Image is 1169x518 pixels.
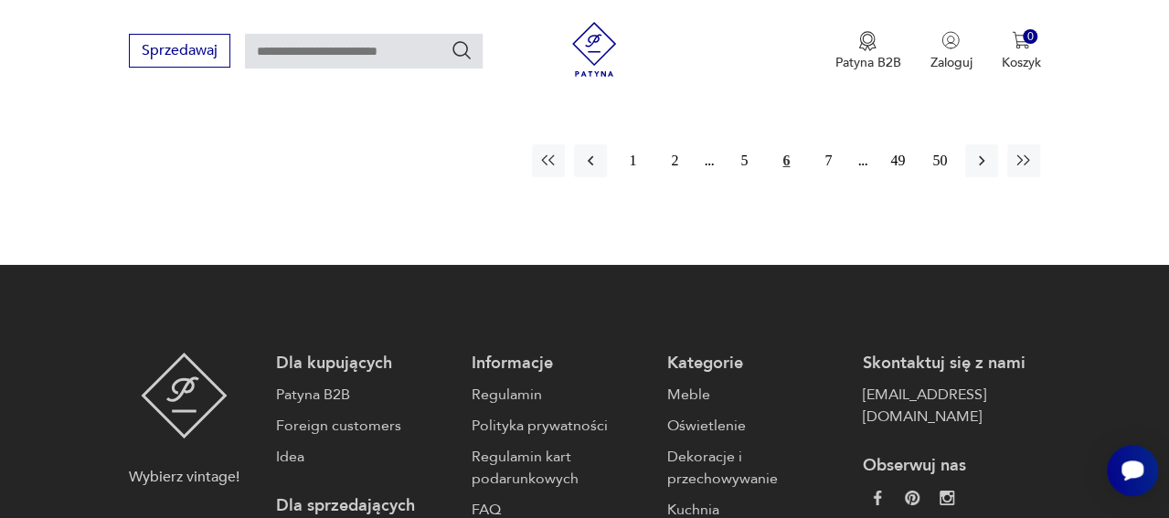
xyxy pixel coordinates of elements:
[863,384,1040,428] a: [EMAIL_ADDRESS][DOMAIN_NAME]
[728,144,760,177] button: 5
[770,144,802,177] button: 6
[567,22,622,77] img: Patyna - sklep z meblami i dekoracjami vintage
[129,34,230,68] button: Sprzedawaj
[1023,29,1038,45] div: 0
[930,54,972,71] p: Zaloguj
[667,384,845,406] a: Meble
[881,144,914,177] button: 49
[930,31,972,71] button: Zaloguj
[905,491,919,505] img: 37d27d81a828e637adc9f9cb2e3d3a8a.webp
[940,491,954,505] img: c2fd9cf7f39615d9d6839a72ae8e59e5.webp
[858,31,877,51] img: Ikona medalu
[941,31,960,49] img: Ikonka użytkownika
[276,384,453,406] a: Patyna B2B
[616,144,649,177] button: 1
[472,384,649,406] a: Regulamin
[472,353,649,375] p: Informacje
[276,495,453,517] p: Dla sprzedających
[863,353,1040,375] p: Skontaktuj się z nami
[658,144,691,177] button: 2
[129,466,239,488] p: Wybierz vintage!
[1001,31,1040,71] button: 0Koszyk
[1012,31,1030,49] img: Ikona koszyka
[1107,445,1158,496] iframe: Smartsupp widget button
[863,455,1040,477] p: Obserwuj nas
[129,46,230,58] a: Sprzedawaj
[923,144,956,177] button: 50
[1001,54,1040,71] p: Koszyk
[472,446,649,490] a: Regulamin kart podarunkowych
[812,144,845,177] button: 7
[870,491,885,505] img: da9060093f698e4c3cedc1453eec5031.webp
[276,415,453,437] a: Foreign customers
[667,446,845,490] a: Dekoracje i przechowywanie
[667,415,845,437] a: Oświetlenie
[667,353,845,375] p: Kategorie
[834,54,900,71] p: Patyna B2B
[276,353,453,375] p: Dla kupujących
[834,31,900,71] button: Patyna B2B
[834,31,900,71] a: Ikona medaluPatyna B2B
[472,415,649,437] a: Polityka prywatności
[451,39,473,61] button: Szukaj
[276,446,453,468] a: Idea
[141,353,228,439] img: Patyna - sklep z meblami i dekoracjami vintage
